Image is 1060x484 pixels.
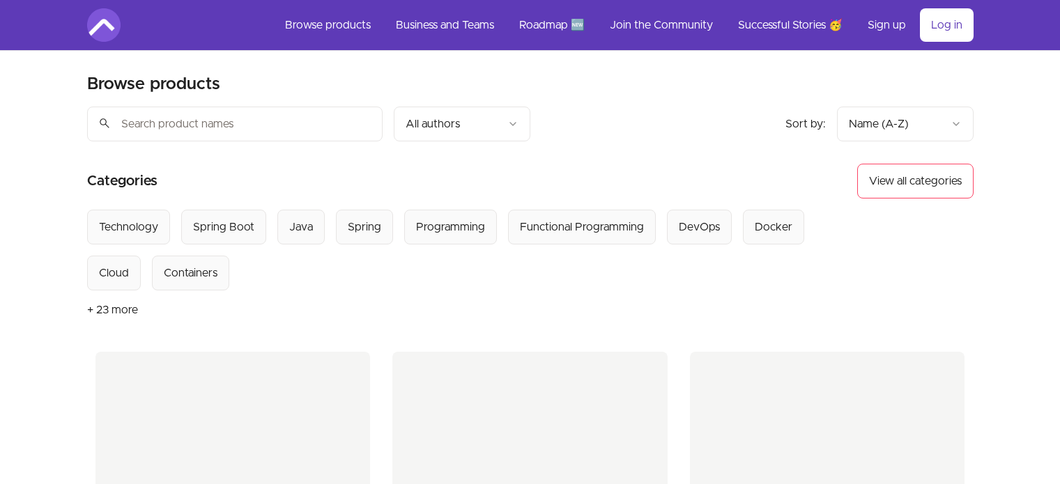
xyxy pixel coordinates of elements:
div: Cloud [99,265,129,281]
a: Business and Teams [385,8,505,42]
button: Filter by author [394,107,530,141]
img: Amigoscode logo [87,8,121,42]
a: Browse products [274,8,382,42]
div: Functional Programming [520,219,644,235]
a: Sign up [857,8,917,42]
button: + 23 more [87,290,138,329]
input: Search product names [87,107,383,141]
div: Spring Boot [193,219,254,235]
div: Java [289,219,313,235]
a: Roadmap 🆕 [508,8,596,42]
div: Programming [416,219,485,235]
button: View all categories [857,164,974,198]
div: Spring [348,219,381,235]
span: Sort by: [785,118,826,130]
h2: Browse products [87,73,220,95]
a: Log in [920,8,974,42]
button: Product sort options [837,107,974,141]
h2: Categories [87,164,158,198]
div: Technology [99,219,158,235]
nav: Main [274,8,974,42]
a: Successful Stories 🥳 [727,8,854,42]
div: Docker [755,219,792,235]
div: Containers [164,265,217,281]
span: search [98,114,111,133]
a: Join the Community [599,8,724,42]
div: DevOps [679,219,720,235]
